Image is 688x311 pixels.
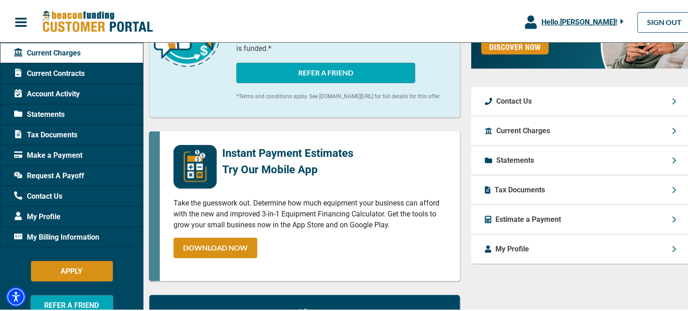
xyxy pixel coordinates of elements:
[14,230,99,241] span: My Billing Information
[6,285,26,305] div: Accessibility Menu
[14,148,82,159] span: Make a Payment
[222,143,353,160] p: Instant Payment Estimates
[497,124,550,135] p: Current Charges
[236,61,415,81] button: REFER A FRIEND
[222,160,353,176] p: Try Our Mobile App
[173,196,446,229] p: Take the guesswork out. Determine how much equipment your business can afford with the new and im...
[495,183,545,194] p: Tax Documents
[173,143,217,187] img: mobile-app-logo.png
[497,153,535,164] p: Statements
[14,169,84,180] span: Request A Payoff
[14,66,85,77] span: Current Contracts
[236,90,446,99] p: *Terms and conditions apply. See [DOMAIN_NAME][URL] for full details for this offer.
[42,9,153,32] img: Beacon Funding Customer Portal Logo
[14,189,62,200] span: Contact Us
[497,94,532,105] p: Contact Us
[14,128,77,139] span: Tax Documents
[14,107,65,118] span: Statements
[496,242,530,253] p: My Profile
[31,259,113,280] button: APPLY
[14,87,80,98] span: Account Activity
[541,16,617,25] span: Hello, [PERSON_NAME] !
[14,46,81,57] span: Current Charges
[14,210,61,221] span: My Profile
[496,212,561,223] p: Estimate a Payment
[173,236,257,256] a: DOWNLOAD NOW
